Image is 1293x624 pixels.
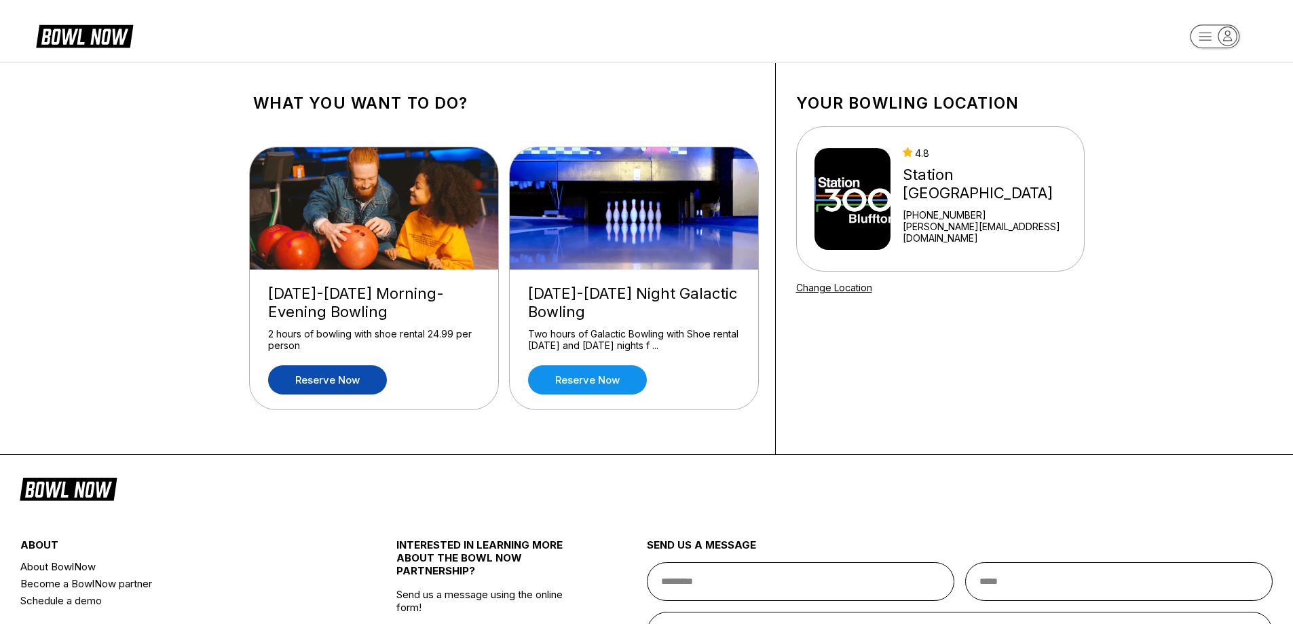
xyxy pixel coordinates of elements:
[396,538,584,588] div: INTERESTED IN LEARNING MORE ABOUT THE BOWL NOW PARTNERSHIP?
[20,592,333,609] a: Schedule a demo
[796,282,872,293] a: Change Location
[20,558,333,575] a: About BowlNow
[528,365,647,394] a: Reserve now
[20,575,333,592] a: Become a BowlNow partner
[510,147,760,270] img: Friday-Saturday Night Galactic Bowling
[814,148,891,250] img: Station 300 Bluffton
[253,94,755,113] h1: What you want to do?
[903,147,1078,159] div: 4.8
[528,285,740,321] div: [DATE]-[DATE] Night Galactic Bowling
[903,166,1078,202] div: Station [GEOGRAPHIC_DATA]
[528,328,740,352] div: Two hours of Galactic Bowling with Shoe rental [DATE] and [DATE] nights f ...
[903,209,1078,221] div: [PHONE_NUMBER]
[268,365,387,394] a: Reserve now
[903,221,1078,244] a: [PERSON_NAME][EMAIL_ADDRESS][DOMAIN_NAME]
[647,538,1273,562] div: send us a message
[268,285,480,321] div: [DATE]-[DATE] Morning-Evening Bowling
[268,328,480,352] div: 2 hours of bowling with shoe rental 24.99 per person
[20,538,333,558] div: about
[796,94,1085,113] h1: Your bowling location
[250,147,500,270] img: Friday-Sunday Morning-Evening Bowling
